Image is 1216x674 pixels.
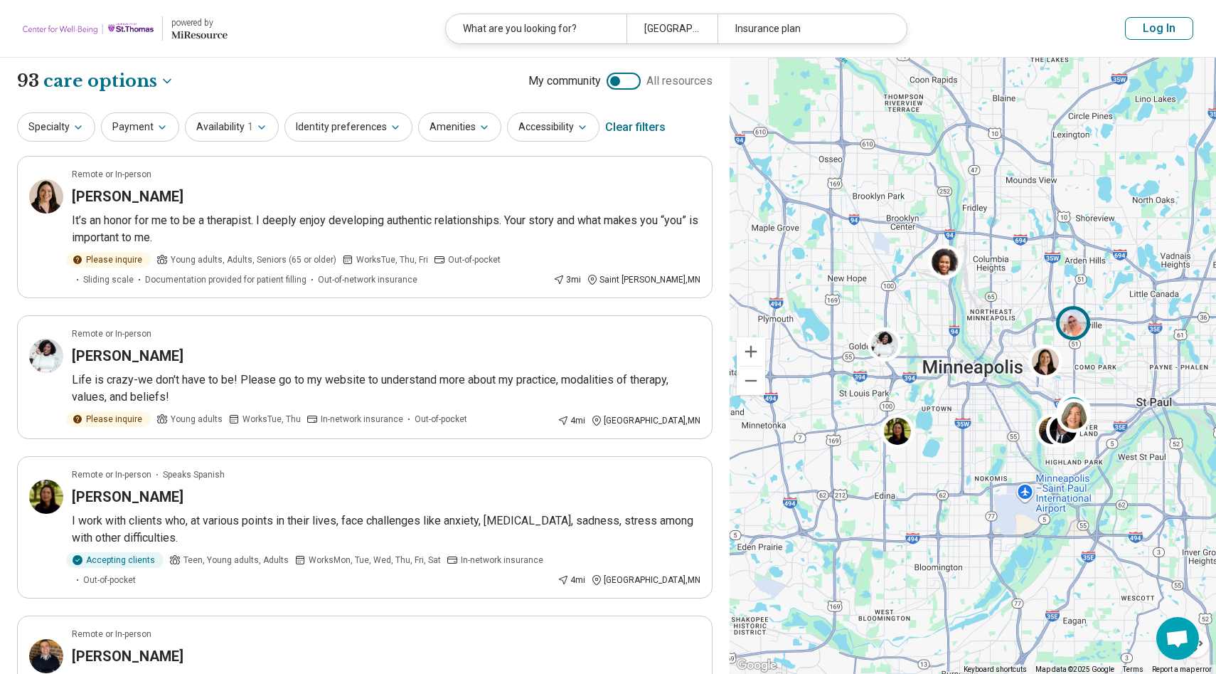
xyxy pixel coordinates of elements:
[461,554,543,567] span: In-network insurance
[183,554,289,567] span: Teen, Young adults, Adults
[418,112,501,142] button: Amenities
[17,69,174,93] h1: 93
[1156,617,1199,660] div: Open chat
[72,512,700,547] p: I work with clients who, at various points in their lives, face challenges like anxiety, [MEDICAL...
[171,16,228,29] div: powered by
[23,11,228,46] a: University of St. Thomaspowered by
[558,574,585,586] div: 4 mi
[43,69,174,93] button: Care options
[83,273,134,286] span: Sliding scale
[507,112,599,142] button: Accessibility
[72,372,700,406] p: Life is crazy-we don't have to be! Please go to my website to understand more about my practice, ...
[587,273,700,286] div: Saint [PERSON_NAME] , MN
[66,411,151,427] div: Please inquire
[1035,665,1114,673] span: Map data ©2025 Google
[72,327,151,340] p: Remote or In-person
[737,367,765,395] button: Zoom out
[318,273,417,286] span: Out-of-network insurance
[242,413,301,426] span: Works Tue, Thu
[17,112,95,142] button: Specialty
[72,212,700,246] p: It’s an honor for me to be a therapist. I deeply enjoy developing authentic relationships. Your s...
[737,337,765,366] button: Zoom in
[718,14,898,43] div: Insurance plan
[163,468,225,481] span: Speaks Spanish
[66,552,164,568] div: Accepting clients
[605,110,666,144] div: Clear filters
[72,646,183,666] h3: [PERSON_NAME]
[66,252,151,268] div: Please inquire
[171,253,336,266] span: Young adults, Adults, Seniors (65 or older)
[309,554,441,567] span: Works Mon, Tue, Wed, Thu, Fri, Sat
[446,14,626,43] div: What are you looking for?
[626,14,717,43] div: [GEOGRAPHIC_DATA], [GEOGRAPHIC_DATA]
[321,413,403,426] span: In-network insurance
[1152,665,1212,673] a: Report a map error
[591,414,700,427] div: [GEOGRAPHIC_DATA] , MN
[247,120,253,135] span: 1
[43,69,157,93] span: care options
[171,413,223,426] span: Young adults
[528,73,601,90] span: My community
[1057,394,1091,428] div: 2
[145,273,306,286] span: Documentation provided for patient filling
[72,186,183,206] h3: [PERSON_NAME]
[72,168,151,181] p: Remote or In-person
[185,112,279,142] button: Availability1
[83,574,136,586] span: Out-of-pocket
[72,487,183,507] h3: [PERSON_NAME]
[101,112,179,142] button: Payment
[23,11,154,46] img: University of St. Thomas
[415,413,467,426] span: Out-of-pocket
[591,574,700,586] div: [GEOGRAPHIC_DATA] , MN
[284,112,412,142] button: Identity preferences
[356,253,428,266] span: Works Tue, Thu, Fri
[558,414,585,427] div: 4 mi
[72,346,183,366] h3: [PERSON_NAME]
[1123,665,1143,673] a: Terms (opens in new tab)
[72,468,151,481] p: Remote or In-person
[646,73,713,90] span: All resources
[72,628,151,641] p: Remote or In-person
[553,273,581,286] div: 3 mi
[1125,17,1193,40] button: Log In
[448,253,501,266] span: Out-of-pocket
